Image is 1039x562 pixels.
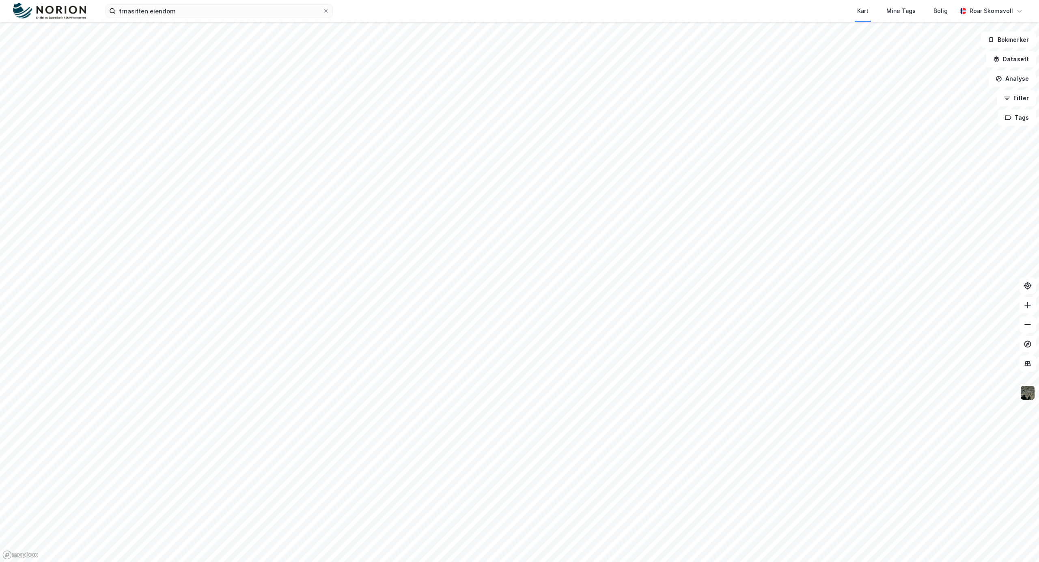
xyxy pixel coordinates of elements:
[998,110,1036,126] button: Tags
[933,6,948,16] div: Bolig
[13,3,86,19] img: norion-logo.80e7a08dc31c2e691866.png
[998,523,1039,562] iframe: Chat Widget
[981,32,1036,48] button: Bokmerker
[886,6,916,16] div: Mine Tags
[970,6,1013,16] div: Roar Skomsvoll
[997,90,1036,106] button: Filter
[2,550,38,560] a: Mapbox homepage
[116,5,323,17] input: Søk på adresse, matrikkel, gårdeiere, leietakere eller personer
[989,71,1036,87] button: Analyse
[986,51,1036,67] button: Datasett
[857,6,869,16] div: Kart
[1020,385,1035,401] img: 9k=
